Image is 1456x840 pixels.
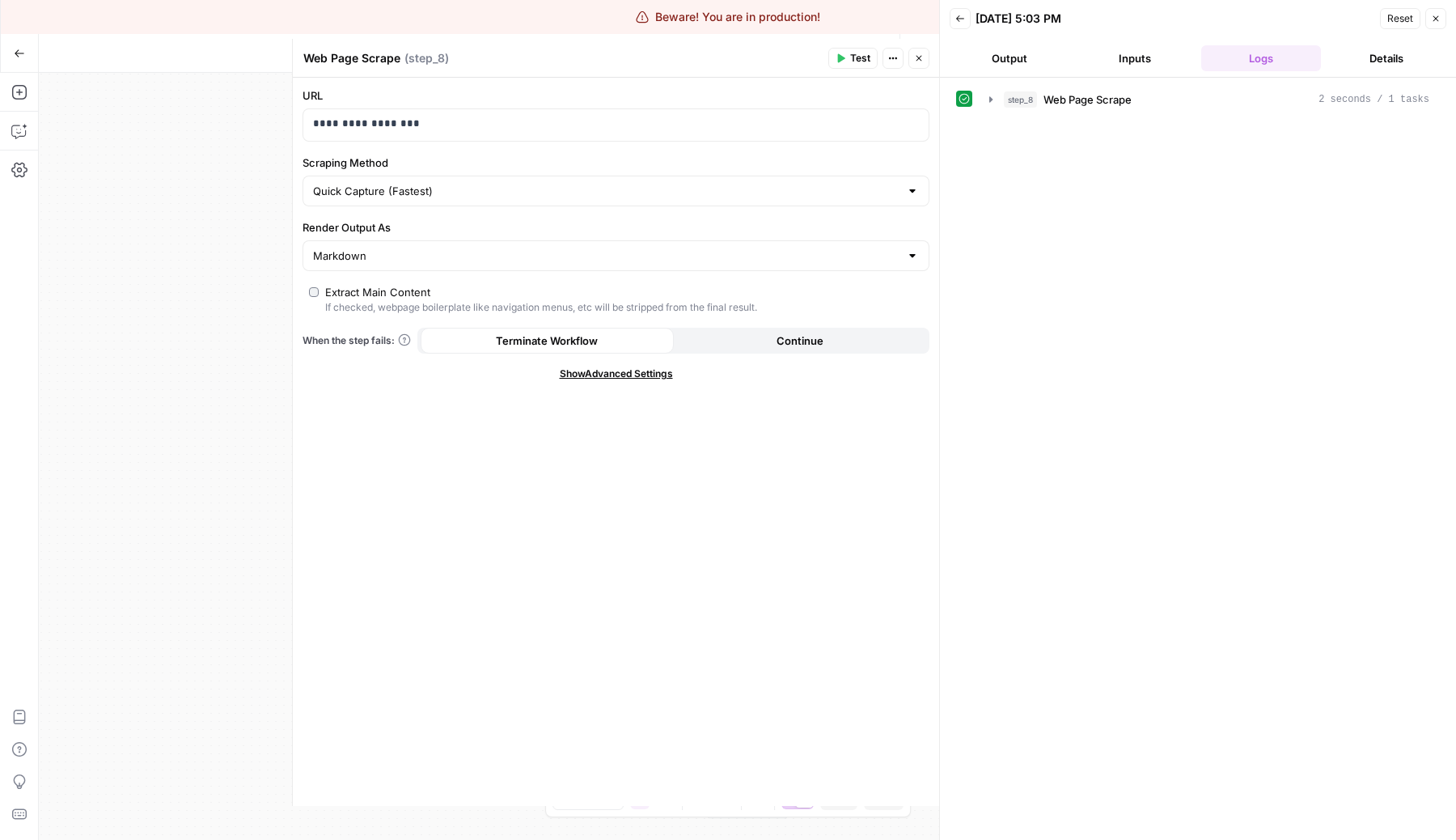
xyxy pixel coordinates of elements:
[303,219,929,235] label: Render Output As
[1076,45,1196,71] button: Inputs
[325,300,757,315] div: If checked, webpage boilerplate like navigation menus, etc will be stripped from the final result.
[980,87,1439,112] button: 2 seconds / 1 tasks
[404,50,449,66] span: ( step_8 )
[303,155,929,171] label: Scraping Method
[950,45,1069,71] button: Output
[325,284,430,300] div: Extract Main Content
[496,333,598,349] span: Terminate Workflow
[1004,91,1037,108] span: step_8
[1318,92,1429,107] span: 2 seconds / 1 tasks
[1043,91,1132,108] span: Web Page Scrape
[777,333,823,349] span: Continue
[1380,8,1420,29] button: Reset
[303,50,400,66] textarea: Web Page Scrape
[313,248,899,264] input: Markdown
[303,333,411,348] a: When the step fails:
[636,9,820,25] div: Beware! You are in production!
[1327,45,1447,71] button: Details
[313,183,899,199] input: Quick Capture (Fastest)
[828,48,878,69] button: Test
[1201,45,1321,71] button: Logs
[1387,11,1413,26] span: Reset
[850,51,870,66] span: Test
[674,328,927,354] button: Continue
[560,367,673,381] span: Show Advanced Settings
[309,287,319,297] input: Extract Main ContentIf checked, webpage boilerplate like navigation menus, etc will be stripped f...
[303,87,929,104] label: URL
